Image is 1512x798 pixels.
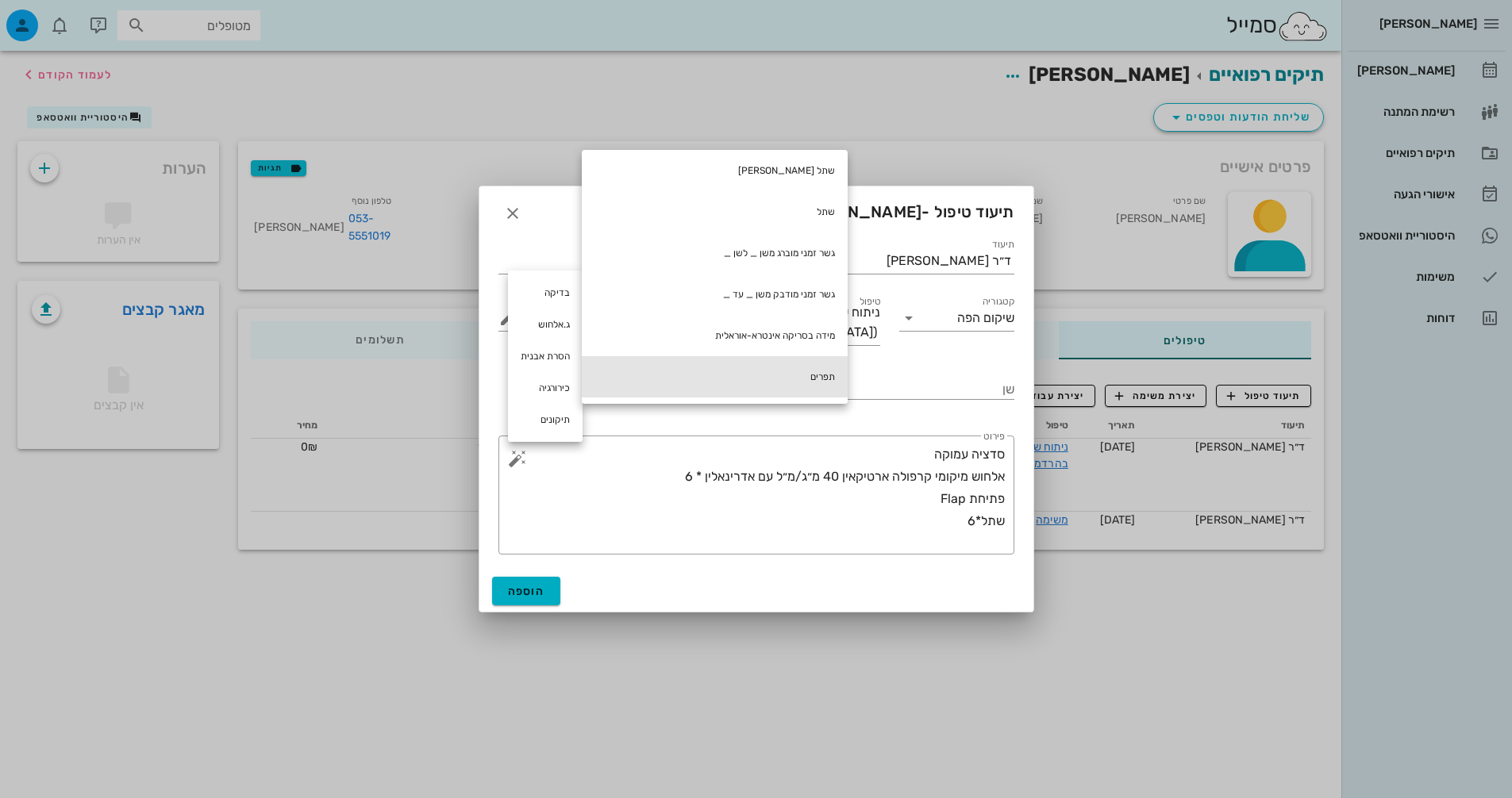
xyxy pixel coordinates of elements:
div: תפרים [582,356,848,397]
div: גשר זמני מוברג משן _ לשן _ [582,232,848,274]
div: תיקונים [508,404,583,435]
label: טיפול [860,296,880,308]
span: תיעוד טיפול - [760,199,1014,228]
div: תיעודד״ר [PERSON_NAME] [766,248,1014,274]
div: שתל [PERSON_NAME] [582,150,848,191]
label: קטגוריה [982,296,1014,308]
div: שתל [582,191,848,232]
div: ד״ר [PERSON_NAME] [887,254,1011,268]
span: הוספה [508,585,545,598]
div: בדיקה [508,277,583,309]
div: הסרת אבנית [508,340,583,372]
div: מידה בסריקה אינטרא-אוראלית [582,315,848,356]
div: ג.אלחוש [508,309,583,340]
div: כירורגיה [508,372,583,404]
div: גשר זמני מודבק משן _ עד _ [582,274,848,315]
button: הוספה [492,577,561,605]
label: תיעוד [992,239,1014,251]
span: [PERSON_NAME] [789,202,921,221]
label: פירוט [983,431,1005,443]
button: מחיר ₪ appended action [498,309,517,328]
